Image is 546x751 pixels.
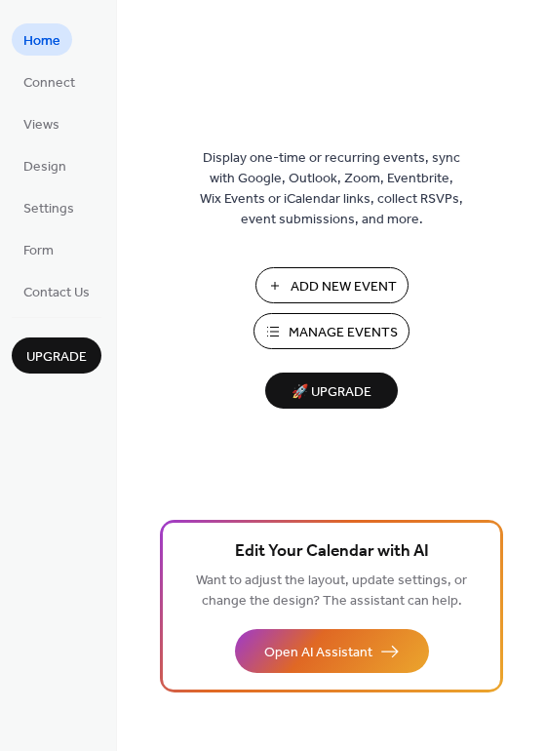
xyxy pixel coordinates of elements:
[277,379,386,406] span: 🚀 Upgrade
[235,629,429,673] button: Open AI Assistant
[289,323,398,343] span: Manage Events
[23,73,75,94] span: Connect
[12,23,72,56] a: Home
[196,568,467,614] span: Want to adjust the layout, update settings, or change the design? The assistant can help.
[23,199,74,219] span: Settings
[23,31,60,52] span: Home
[265,373,398,409] button: 🚀 Upgrade
[291,277,397,297] span: Add New Event
[23,283,90,303] span: Contact Us
[26,347,87,368] span: Upgrade
[255,267,409,303] button: Add New Event
[23,115,59,136] span: Views
[12,149,78,181] a: Design
[12,191,86,223] a: Settings
[12,65,87,98] a: Connect
[12,107,71,139] a: Views
[23,241,54,261] span: Form
[200,148,463,230] span: Display one-time or recurring events, sync with Google, Outlook, Zoom, Eventbrite, Wix Events or ...
[12,275,101,307] a: Contact Us
[235,538,429,566] span: Edit Your Calendar with AI
[12,337,101,374] button: Upgrade
[12,233,65,265] a: Form
[253,313,409,349] button: Manage Events
[264,643,372,663] span: Open AI Assistant
[23,157,66,178] span: Design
